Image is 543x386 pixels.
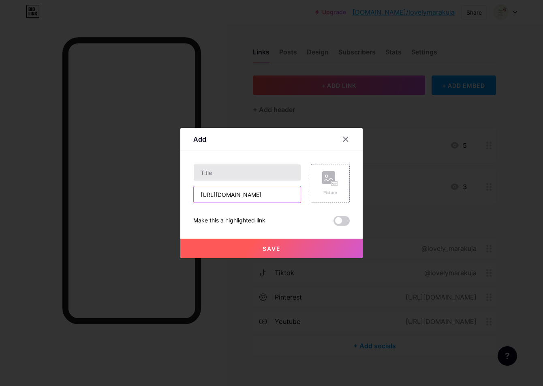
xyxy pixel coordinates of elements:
input: URL [194,186,301,203]
div: Add [193,134,206,144]
div: Picture [322,190,338,196]
button: Save [180,239,363,258]
span: Save [263,245,281,252]
div: Make this a highlighted link [193,216,265,226]
input: Title [194,164,301,181]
